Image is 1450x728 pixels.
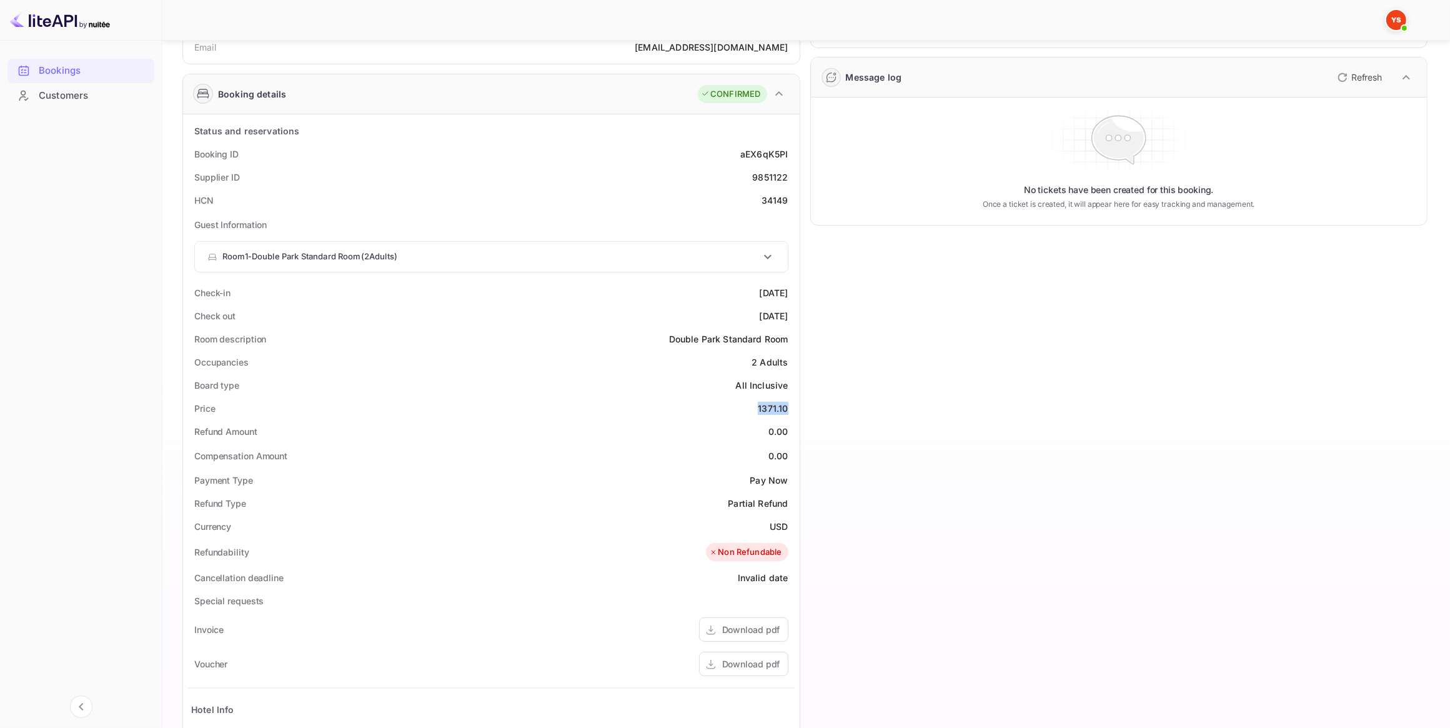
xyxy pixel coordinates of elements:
[194,332,266,346] div: Room description
[768,425,788,438] div: 0.00
[1024,184,1214,196] p: No tickets have been created for this booking.
[222,251,397,263] p: Room 1 - Double Park Standard Room ( 2 Adults )
[760,309,788,322] div: [DATE]
[194,623,224,636] div: Invoice
[7,84,154,108] div: Customers
[722,623,780,636] div: Download pdf
[194,571,284,584] div: Cancellation deadline
[752,356,788,369] div: 2 Adults
[194,402,216,415] div: Price
[194,309,236,322] div: Check out
[194,41,216,54] div: Email
[194,356,249,369] div: Occupancies
[194,449,287,462] div: Compensation Amount
[194,520,231,533] div: Currency
[194,147,239,161] div: Booking ID
[10,10,110,30] img: LiteAPI logo
[768,449,788,462] div: 0.00
[1351,71,1382,84] p: Refresh
[722,657,780,671] div: Download pdf
[758,402,788,415] div: 1371.10
[709,546,782,559] div: Non Refundable
[39,64,148,78] div: Bookings
[194,171,240,184] div: Supplier ID
[194,425,257,438] div: Refund Amount
[846,71,902,84] div: Message log
[736,379,788,392] div: All Inclusive
[738,571,788,584] div: Invalid date
[1386,10,1406,30] img: Yandex Support
[194,594,264,607] div: Special requests
[194,497,246,510] div: Refund Type
[7,59,154,83] div: Bookings
[194,286,231,299] div: Check-in
[762,194,788,207] div: 34149
[728,497,788,510] div: Partial Refund
[752,171,788,184] div: 9851122
[194,218,788,231] p: Guest Information
[194,124,299,137] div: Status and reservations
[194,657,227,671] div: Voucher
[750,474,788,487] div: Pay Now
[194,546,249,559] div: Refundability
[740,147,788,161] div: aEX6qK5PI
[7,84,154,107] a: Customers
[701,88,760,101] div: CONFIRMED
[194,474,253,487] div: Payment Type
[669,332,788,346] div: Double Park Standard Room
[194,194,214,207] div: HCN
[195,242,788,272] div: Room1-Double Park Standard Room(2Adults)
[760,286,788,299] div: [DATE]
[1330,67,1387,87] button: Refresh
[70,696,92,718] button: Collapse navigation
[191,703,234,716] div: Hotel Info
[218,87,286,101] div: Booking details
[194,379,239,392] div: Board type
[952,199,1286,210] p: Once a ticket is created, it will appear here for easy tracking and management.
[770,520,788,533] div: USD
[635,41,788,54] div: [EMAIL_ADDRESS][DOMAIN_NAME]
[39,89,148,103] div: Customers
[7,59,154,82] a: Bookings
